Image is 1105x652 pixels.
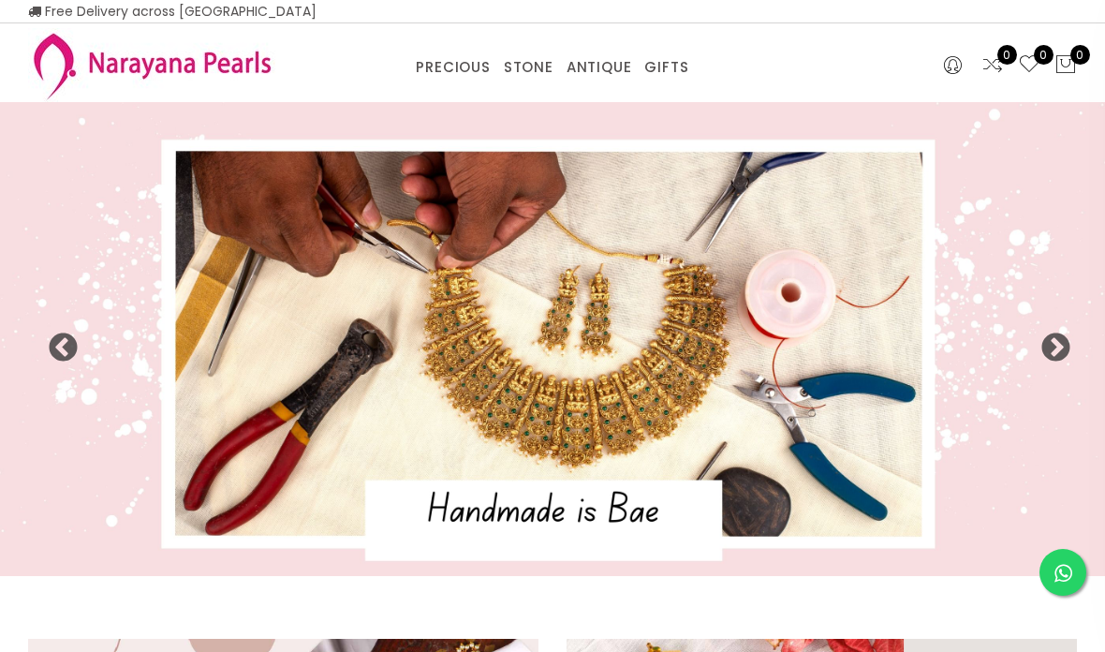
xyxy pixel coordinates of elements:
a: GIFTS [644,53,688,81]
button: Previous [47,333,66,351]
span: 0 [997,45,1017,65]
a: STONE [504,53,553,81]
a: ANTIQUE [567,53,632,81]
a: PRECIOUS [416,53,490,81]
a: 0 [1018,53,1040,78]
button: 0 [1054,53,1077,78]
span: Free Delivery across [GEOGRAPHIC_DATA] [28,2,317,21]
a: 0 [981,53,1004,78]
span: 0 [1070,45,1090,65]
button: Next [1039,333,1058,351]
span: 0 [1034,45,1053,65]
